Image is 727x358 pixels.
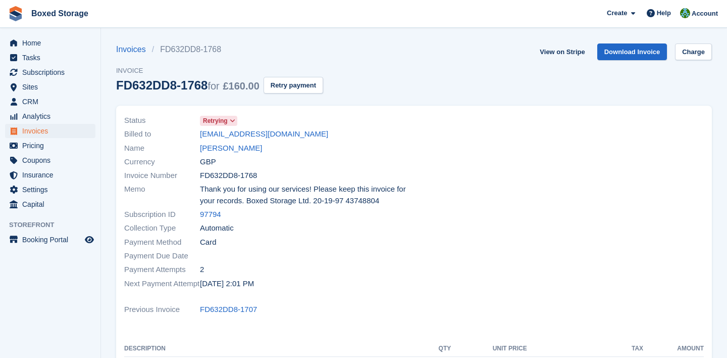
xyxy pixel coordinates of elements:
span: FD632DD8-1768 [200,170,257,182]
a: menu [5,36,95,50]
th: Amount [643,341,704,357]
span: Tasks [22,51,83,65]
span: £160.00 [223,80,259,92]
a: menu [5,109,95,123]
span: Retrying [203,116,228,125]
span: Settings [22,183,83,197]
div: FD632DD8-1768 [116,78,259,92]
a: menu [5,51,95,65]
button: Retry payment [264,77,323,94]
span: Invoices [22,124,83,138]
span: Payment Due Date [124,250,200,262]
span: Help [657,8,671,18]
span: Status [124,115,200,126]
span: Payment Attempts [124,264,200,276]
span: Currency [124,156,200,168]
span: Capital [22,197,83,211]
a: menu [5,95,95,109]
nav: breadcrumbs [116,43,323,56]
span: Collection Type [124,222,200,234]
a: Invoices [116,43,152,56]
span: Name [124,143,200,154]
span: Home [22,36,83,50]
span: Subscriptions [22,65,83,79]
a: Retrying [200,115,237,126]
span: Subscription ID [124,209,200,220]
span: for [207,80,219,92]
a: menu [5,65,95,79]
span: Coupons [22,153,83,167]
span: Next Payment Attempt [124,278,200,290]
a: [EMAIL_ADDRESS][DOMAIN_NAME] [200,128,328,140]
span: Sites [22,80,83,94]
th: Unit Price [451,341,527,357]
span: Create [607,8,627,18]
a: FD632DD8-1707 [200,304,257,316]
span: Analytics [22,109,83,123]
a: menu [5,233,95,247]
a: Download Invoice [597,43,667,60]
a: Preview store [83,234,95,246]
span: Storefront [9,220,100,230]
a: menu [5,124,95,138]
img: stora-icon-8386f47178a22dfd0bd8f6a31ec36ba5ce8667c1dd55bd0f319d3a0aa187defe.svg [8,6,23,21]
a: menu [5,80,95,94]
th: Tax [527,341,643,357]
span: Thank you for using our services! Please keep this invoice for your records. Boxed Storage Ltd. 2... [200,184,408,206]
span: CRM [22,95,83,109]
span: Booking Portal [22,233,83,247]
span: Insurance [22,168,83,182]
span: Previous Invoice [124,304,200,316]
span: Card [200,237,217,248]
a: Charge [675,43,712,60]
a: menu [5,139,95,153]
a: 97794 [200,209,221,220]
span: Billed to [124,128,200,140]
th: QTY [424,341,451,357]
a: menu [5,168,95,182]
span: Automatic [200,222,234,234]
span: Invoice [116,66,323,76]
a: View on Stripe [536,43,589,60]
span: 2 [200,264,204,276]
time: 2025-09-30 13:01:46 UTC [200,278,254,290]
a: menu [5,197,95,211]
a: [PERSON_NAME] [200,143,262,154]
span: Memo [124,184,200,206]
span: Pricing [22,139,83,153]
a: menu [5,153,95,167]
span: Invoice Number [124,170,200,182]
span: Payment Method [124,237,200,248]
span: GBP [200,156,216,168]
th: Description [124,341,424,357]
span: Account [692,9,718,19]
a: menu [5,183,95,197]
a: Boxed Storage [27,5,92,22]
img: Tobias Butler [680,8,690,18]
